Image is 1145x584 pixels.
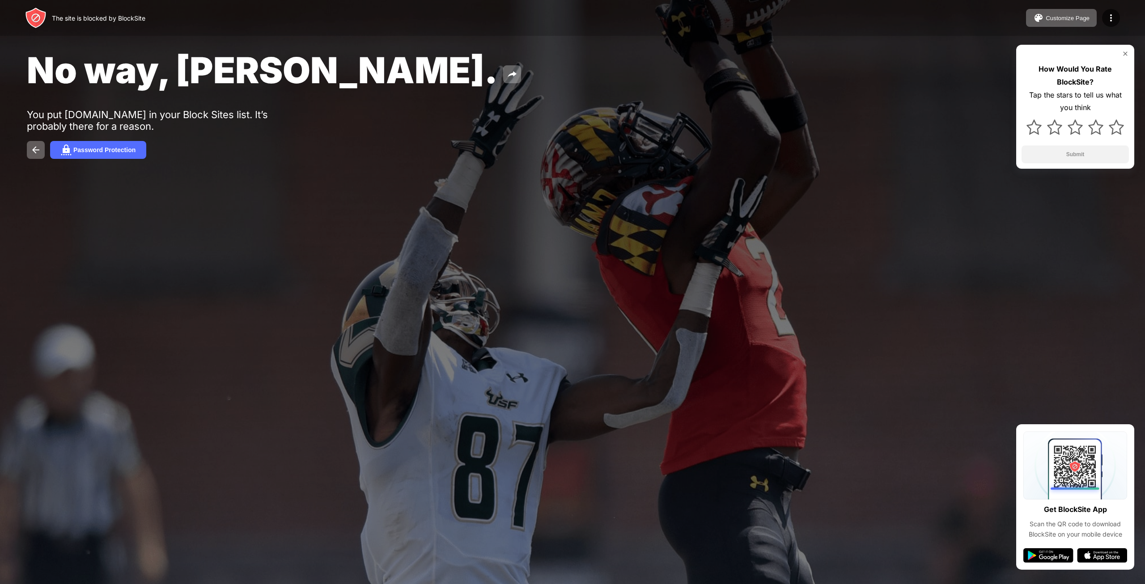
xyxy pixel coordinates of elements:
img: password.svg [61,145,72,155]
div: Tap the stars to tell us what you think [1022,89,1129,115]
img: back.svg [30,145,41,155]
img: star.svg [1088,119,1103,135]
div: You put [DOMAIN_NAME] in your Block Sites list. It’s probably there for a reason. [27,109,303,132]
img: menu-icon.svg [1106,13,1116,23]
div: How Would You Rate BlockSite? [1022,63,1129,89]
div: Customize Page [1046,15,1090,21]
img: google-play.svg [1023,548,1073,563]
img: app-store.svg [1077,548,1127,563]
img: header-logo.svg [25,7,47,29]
div: Scan the QR code to download BlockSite on your mobile device [1023,519,1127,539]
button: Customize Page [1026,9,1097,27]
img: pallet.svg [1033,13,1044,23]
img: star.svg [1068,119,1083,135]
img: star.svg [1047,119,1062,135]
img: qrcode.svg [1023,431,1127,499]
img: rate-us-close.svg [1122,50,1129,57]
button: Submit [1022,145,1129,163]
div: Get BlockSite App [1044,503,1107,516]
div: Password Protection [73,146,136,153]
button: Password Protection [50,141,146,159]
span: No way, [PERSON_NAME]. [27,48,498,92]
img: share.svg [507,69,517,80]
img: star.svg [1026,119,1042,135]
img: star.svg [1109,119,1124,135]
div: The site is blocked by BlockSite [52,14,145,22]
